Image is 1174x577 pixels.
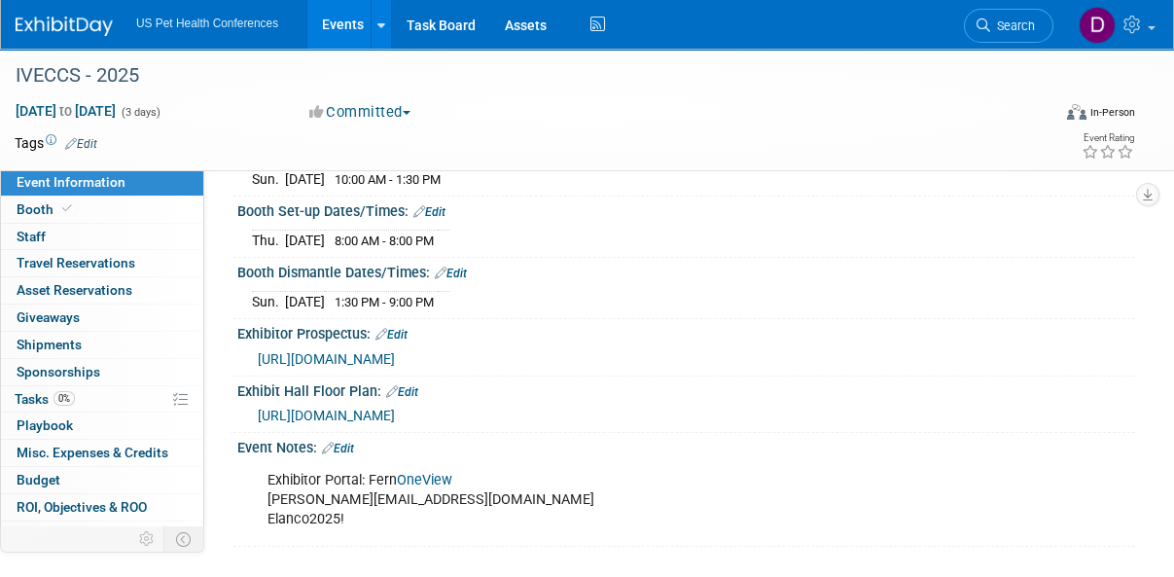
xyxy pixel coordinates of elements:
[17,364,100,379] span: Sponsorships
[17,174,125,190] span: Event Information
[56,103,75,119] span: to
[1079,7,1116,44] img: Debra Smith
[1,224,203,250] a: Staff
[1,413,203,439] a: Playbook
[285,168,325,189] td: [DATE]
[237,197,1135,222] div: Booth Set-up Dates/Times:
[335,295,434,309] span: 1:30 PM - 9:00 PM
[1,305,203,331] a: Giveaways
[302,102,418,123] button: Committed
[258,408,395,423] a: [URL][DOMAIN_NAME]
[335,172,441,187] span: 10:00 AM - 1:30 PM
[17,337,82,352] span: Shipments
[322,442,354,455] a: Edit
[15,391,75,407] span: Tasks
[17,201,76,217] span: Booth
[435,267,467,280] a: Edit
[1,197,203,223] a: Booth
[17,472,60,487] span: Budget
[17,526,114,542] span: Attachments
[1067,104,1086,120] img: Format-Inperson.png
[973,101,1135,130] div: Event Format
[1,169,203,196] a: Event Information
[252,230,285,250] td: Thu.
[17,229,46,244] span: Staff
[964,9,1053,43] a: Search
[375,328,408,342] a: Edit
[413,205,445,219] a: Edit
[1,386,203,413] a: Tasks0%
[17,282,132,298] span: Asset Reservations
[1,277,203,304] a: Asset Reservations
[254,461,956,539] div: Exhibitor Portal: Fern [PERSON_NAME][EMAIL_ADDRESS][DOMAIN_NAME] Elanco2025!
[1,494,203,521] a: ROI, Objectives & ROO
[258,351,395,367] a: [URL][DOMAIN_NAME]
[62,203,72,214] i: Booth reservation complete
[335,234,434,248] span: 8:00 AM - 8:00 PM
[1,467,203,493] a: Budget
[1,250,203,276] a: Travel Reservations
[285,291,325,311] td: [DATE]
[237,433,1135,458] div: Event Notes:
[237,319,1135,344] div: Exhibitor Prospectus:
[397,472,452,488] a: OneView
[99,526,114,541] span: 1
[237,258,1135,283] div: Booth Dismantle Dates/Times:
[1089,105,1135,120] div: In-Person
[252,168,285,189] td: Sun.
[285,230,325,250] td: [DATE]
[120,106,160,119] span: (3 days)
[17,445,168,460] span: Misc. Expenses & Credits
[1,440,203,466] a: Misc. Expenses & Credits
[136,17,278,30] span: US Pet Health Conferences
[53,391,75,406] span: 0%
[164,526,204,552] td: Toggle Event Tabs
[990,18,1035,33] span: Search
[17,309,80,325] span: Giveaways
[15,102,117,120] span: [DATE] [DATE]
[237,377,1135,402] div: Exhibit Hall Floor Plan:
[252,291,285,311] td: Sun.
[9,58,1040,93] div: IVECCS - 2025
[16,17,113,36] img: ExhibitDay
[130,526,164,552] td: Personalize Event Tab Strip
[17,499,147,515] span: ROI, Objectives & ROO
[17,417,73,433] span: Playbook
[1,522,203,548] a: Attachments1
[1,332,203,358] a: Shipments
[15,133,97,153] td: Tags
[1082,133,1134,143] div: Event Rating
[17,255,135,270] span: Travel Reservations
[386,385,418,399] a: Edit
[65,137,97,151] a: Edit
[1,359,203,385] a: Sponsorships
